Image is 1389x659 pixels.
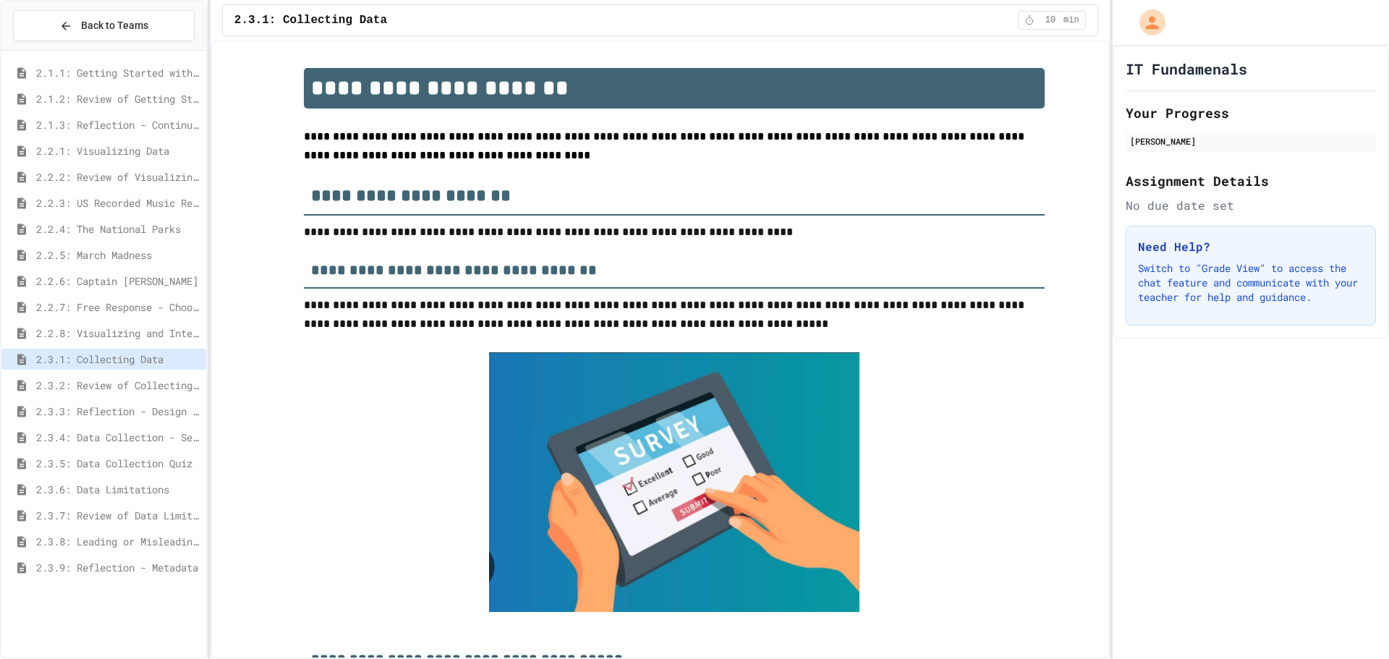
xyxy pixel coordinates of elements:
span: 2.2.3: US Recorded Music Revenue [36,195,200,211]
span: 2.3.1: Collecting Data [36,352,200,367]
h3: Need Help? [1138,238,1364,255]
h2: Your Progress [1126,103,1376,123]
span: 2.3.2: Review of Collecting Data [36,378,200,393]
span: 2.2.2: Review of Visualizing Data [36,169,200,184]
span: 2.3.9: Reflection - Metadata [36,560,200,575]
span: 2.3.8: Leading or Misleading? [36,534,200,549]
span: 2.2.4: The National Parks [36,221,200,237]
span: 2.3.1: Collecting Data [234,12,387,29]
h2: Assignment Details [1126,171,1376,191]
span: 2.3.6: Data Limitations [36,482,200,497]
div: My Account [1124,6,1169,39]
span: 2.2.8: Visualizing and Interpreting Data Quiz [36,326,200,341]
span: 2.1.1: Getting Started with Data [36,65,200,80]
span: 2.3.3: Reflection - Design a Survey [36,404,200,419]
span: 10 [1039,14,1062,26]
h1: IT Fundamenals [1126,59,1247,79]
span: 2.2.7: Free Response - Choosing a Visualization [36,299,200,315]
div: [PERSON_NAME] [1130,135,1372,148]
span: min [1063,14,1079,26]
p: Switch to "Grade View" to access the chat feature and communicate with your teacher for help and ... [1138,261,1364,305]
span: 2.3.4: Data Collection - Self-Driving Cars [36,430,200,445]
span: 2.1.2: Review of Getting Started with Data [36,91,200,106]
span: 2.2.6: Captain [PERSON_NAME] [36,273,200,289]
button: Back to Teams [13,10,195,41]
span: 2.1.3: Reflection - Continuously Collecting Data [36,117,200,132]
span: 2.2.5: March Madness [36,247,200,263]
span: Back to Teams [81,18,148,33]
span: 2.2.1: Visualizing Data [36,143,200,158]
span: 2.3.7: Review of Data Limitations [36,508,200,523]
div: No due date set [1126,197,1376,214]
span: 2.3.5: Data Collection Quiz [36,456,200,471]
